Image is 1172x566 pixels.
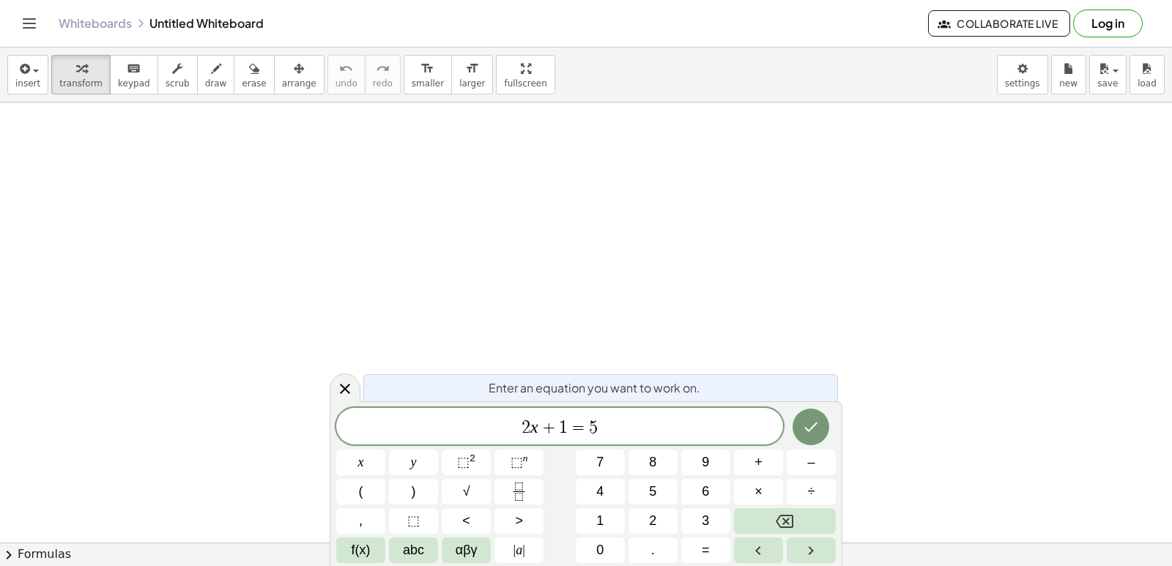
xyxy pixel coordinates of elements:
[628,537,678,563] button: .
[649,511,656,531] span: 2
[538,419,560,436] span: +
[702,482,709,502] span: 6
[1051,55,1086,94] button: new
[702,453,709,472] span: 9
[734,479,783,504] button: Times
[442,479,491,504] button: Square root
[734,450,783,475] button: Plus
[442,537,491,563] button: Greek alphabet
[522,419,530,436] span: 2
[523,453,528,463] sup: n
[702,540,710,560] span: =
[496,55,555,94] button: fullscreen
[411,453,417,472] span: y
[282,78,316,89] span: arrange
[127,60,141,78] i: keyboard
[807,453,815,472] span: –
[651,540,655,560] span: .
[59,78,103,89] span: transform
[274,55,324,94] button: arrange
[7,55,48,94] button: insert
[389,450,438,475] button: y
[389,508,438,534] button: Placeholder
[494,450,544,475] button: Superscript
[628,508,678,534] button: 2
[336,508,385,534] button: ,
[576,479,625,504] button: 4
[365,55,401,94] button: redoredo
[734,537,783,563] button: Left arrow
[494,537,544,563] button: Absolute value
[513,543,516,557] span: |
[442,450,491,475] button: Squared
[359,511,363,531] span: ,
[327,55,366,94] button: undoundo
[702,511,709,531] span: 3
[51,55,111,94] button: transform
[376,60,390,78] i: redo
[336,479,385,504] button: (
[1005,78,1040,89] span: settings
[1089,55,1127,94] button: save
[404,55,452,94] button: format_sizesmaller
[205,78,227,89] span: draw
[463,482,470,502] span: √
[589,419,598,436] span: 5
[649,482,656,502] span: 5
[515,511,523,531] span: >
[242,78,266,89] span: erase
[596,511,604,531] span: 1
[456,540,478,560] span: αβγ
[358,453,364,472] span: x
[754,482,763,502] span: ×
[513,540,525,560] span: a
[339,60,353,78] i: undo
[412,482,416,502] span: )
[596,453,604,472] span: 7
[576,450,625,475] button: 7
[596,482,604,502] span: 4
[457,455,470,469] span: ⬚
[793,409,829,445] button: Done
[649,453,656,472] span: 8
[59,16,132,31] a: Whiteboards
[1097,78,1118,89] span: save
[1130,55,1165,94] button: load
[389,537,438,563] button: Alphabet
[681,508,730,534] button: 3
[110,55,158,94] button: keyboardkeypad
[494,508,544,534] button: Greater than
[522,543,525,557] span: |
[18,12,41,35] button: Toggle navigation
[389,479,438,504] button: )
[628,479,678,504] button: 5
[459,78,485,89] span: larger
[465,60,479,78] i: format_size
[403,540,424,560] span: abc
[336,450,385,475] button: x
[559,419,568,436] span: 1
[420,60,434,78] i: format_size
[335,78,357,89] span: undo
[754,453,763,472] span: +
[511,455,523,469] span: ⬚
[628,450,678,475] button: 8
[489,379,700,397] span: Enter an equation you want to work on.
[808,482,815,502] span: ÷
[451,55,493,94] button: format_sizelarger
[336,537,385,563] button: Functions
[157,55,198,94] button: scrub
[787,537,836,563] button: Right arrow
[234,55,274,94] button: erase
[1138,78,1157,89] span: load
[576,508,625,534] button: 1
[504,78,546,89] span: fullscreen
[928,10,1070,37] button: Collaborate Live
[596,540,604,560] span: 0
[997,55,1048,94] button: settings
[681,479,730,504] button: 6
[494,479,544,504] button: Fraction
[681,450,730,475] button: 9
[442,508,491,534] button: Less than
[787,479,836,504] button: Divide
